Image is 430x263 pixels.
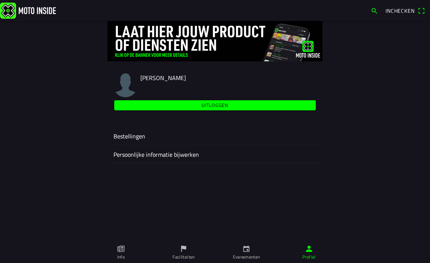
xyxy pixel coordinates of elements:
[140,73,186,82] span: [PERSON_NAME]
[117,254,125,260] ion-label: Info
[305,245,313,253] ion-icon: person
[242,245,250,253] ion-icon: calendar
[302,254,316,260] ion-label: Profiel
[382,4,429,17] a: Incheckenqr scanner
[113,73,137,97] img: moto-inside-avatar.png
[180,245,188,253] ion-icon: flag
[117,245,125,253] ion-icon: paper
[367,4,382,17] a: search
[114,100,316,110] ion-button: Uitloggen
[172,254,194,260] ion-label: Faciliteiten
[386,7,415,15] span: Inchecken
[113,150,317,159] ion-label: Persoonlijke informatie bijwerken
[113,132,317,141] ion-label: Bestellingen
[233,254,260,260] ion-label: Evenementen
[107,21,322,61] img: 4Lg0uCZZgYSq9MW2zyHRs12dBiEH1AZVHKMOLPl0.jpg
